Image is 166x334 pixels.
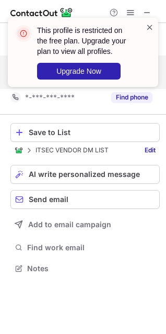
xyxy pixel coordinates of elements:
[15,25,32,42] img: error
[28,220,111,229] span: Add to email campaign
[140,145,160,155] a: Edit
[27,264,156,273] span: Notes
[27,243,156,252] span: Find work email
[10,6,73,19] img: ContactOut v5.3.10
[10,240,160,255] button: Find work email
[37,63,121,80] button: Upgrade Now
[29,195,68,204] span: Send email
[35,147,109,154] p: ITSEC VENDOR DM LIST
[10,215,160,234] button: Add to email campaign
[10,190,160,209] button: Send email
[10,165,160,184] button: AI write personalized message
[56,67,101,75] span: Upgrade Now
[10,123,160,142] button: Save to List
[10,261,160,276] button: Notes
[15,146,23,154] img: ContactOut
[37,25,133,57] header: This profile is restricted on the free plan. Upgrade your plan to view all profiles.
[29,170,140,179] span: AI write personalized message
[29,128,155,137] div: Save to List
